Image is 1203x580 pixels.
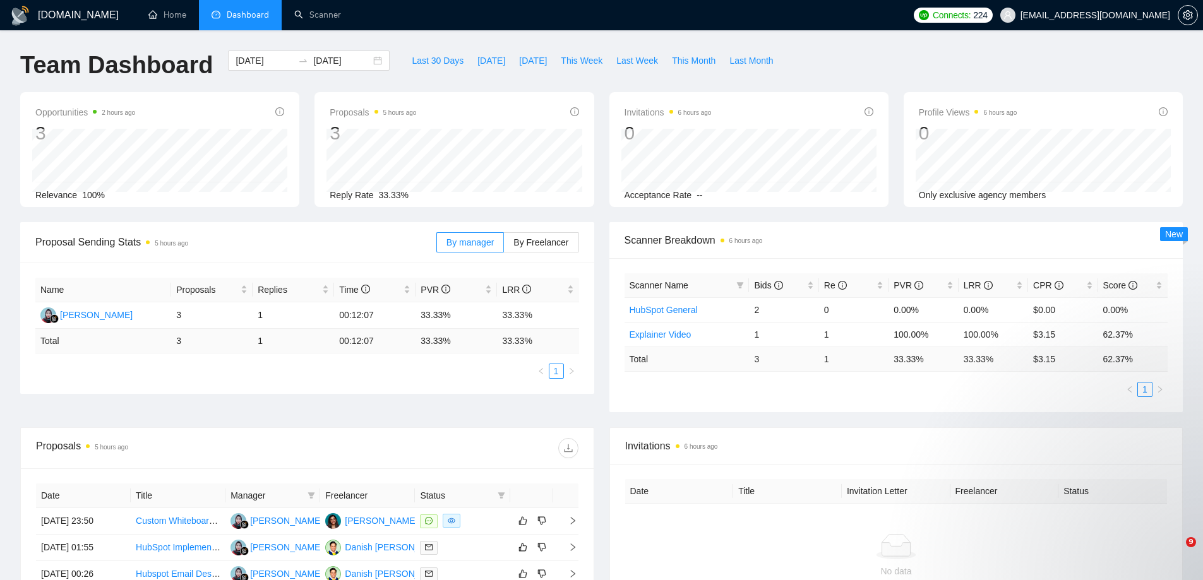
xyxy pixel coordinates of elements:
td: 33.33% [416,302,497,329]
span: [DATE] [519,54,547,68]
span: info-circle [1055,281,1063,290]
span: Status [420,488,492,502]
img: gigradar-bm.png [50,314,59,323]
span: info-circle [522,285,531,293]
a: Hubspot Email Designer & Builder for Modernizing Marketing Templates [136,569,417,579]
span: This Month [672,54,715,68]
li: 1 [549,364,564,379]
th: Title [733,479,842,504]
span: Proposal Sending Stats [35,234,436,250]
time: 5 hours ago [383,109,417,116]
td: 100.00% [959,322,1028,346]
iframe: Intercom live chat [1160,537,1190,567]
td: 0.00% [889,297,958,322]
span: By manager [446,237,494,247]
a: NS[PERSON_NAME] [230,515,323,525]
li: 1 [1137,382,1152,397]
span: Last Month [729,54,773,68]
td: 00:12:07 [334,302,416,329]
span: dislike [537,516,546,526]
td: 3 [749,346,818,371]
time: 5 hours ago [155,240,188,247]
time: 6 hours ago [678,109,712,116]
li: Next Page [1152,382,1168,397]
th: Date [36,483,131,508]
img: DW [325,540,341,555]
td: 3 [171,302,253,329]
button: left [534,364,549,379]
span: left [537,367,545,375]
span: filter [495,486,508,505]
input: End date [313,54,371,68]
td: 33.33 % [889,346,958,371]
span: New [1165,229,1183,239]
td: Total [35,329,171,353]
span: LRR [964,280,993,290]
td: 0 [819,297,889,322]
button: right [564,364,579,379]
a: setting [1178,10,1198,20]
span: info-circle [865,107,873,116]
button: like [515,513,530,528]
time: 2 hours ago [102,109,135,116]
td: Total [625,346,750,371]
li: Next Page [564,364,579,379]
div: 3 [330,121,416,145]
span: info-circle [1128,281,1137,290]
span: Only exclusive agency members [919,190,1046,200]
td: 1 [819,322,889,346]
h1: Team Dashboard [20,50,213,80]
img: CW [325,513,341,529]
span: Manager [230,488,302,502]
button: download [558,438,578,458]
span: like [518,516,527,526]
span: LRR [502,285,531,295]
span: info-circle [838,281,847,290]
span: Score [1103,280,1137,290]
span: right [558,569,577,578]
span: filter [305,486,318,505]
span: 100% [82,190,105,200]
a: 1 [549,364,563,378]
span: Acceptance Rate [625,190,692,200]
time: 6 hours ago [983,109,1017,116]
button: This Week [554,50,609,71]
span: info-circle [914,281,923,290]
img: NS [230,513,246,529]
div: 3 [35,121,135,145]
a: searchScanner [294,9,341,20]
td: 3 [171,329,253,353]
span: eye [448,517,455,524]
span: Dashboard [227,9,269,20]
div: No data [635,564,1158,578]
time: 6 hours ago [685,443,718,450]
span: info-circle [441,285,450,293]
button: like [515,540,530,555]
a: homeHome [148,9,186,20]
a: HubSpot Implementation Partner Needed [136,542,298,552]
time: 6 hours ago [729,237,763,244]
span: Relevance [35,190,77,200]
span: Opportunities [35,105,135,120]
span: setting [1178,10,1197,20]
span: like [518,542,527,552]
span: user [1003,11,1012,20]
time: 5 hours ago [95,444,128,451]
th: Title [131,483,225,508]
td: $0.00 [1028,297,1098,322]
td: $ 3.15 [1028,346,1098,371]
button: Last 30 Days [405,50,470,71]
img: gigradar-bm.png [240,520,249,529]
span: dashboard [212,10,220,19]
span: CPR [1033,280,1063,290]
span: right [558,543,577,552]
span: Last Week [616,54,658,68]
li: Previous Page [1122,382,1137,397]
span: info-circle [275,107,284,116]
td: 1 [749,322,818,346]
span: filter [308,492,315,499]
span: info-circle [774,281,783,290]
td: [DATE] 23:50 [36,508,131,535]
img: gigradar-bm.png [240,547,249,555]
td: 1 [253,329,334,353]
